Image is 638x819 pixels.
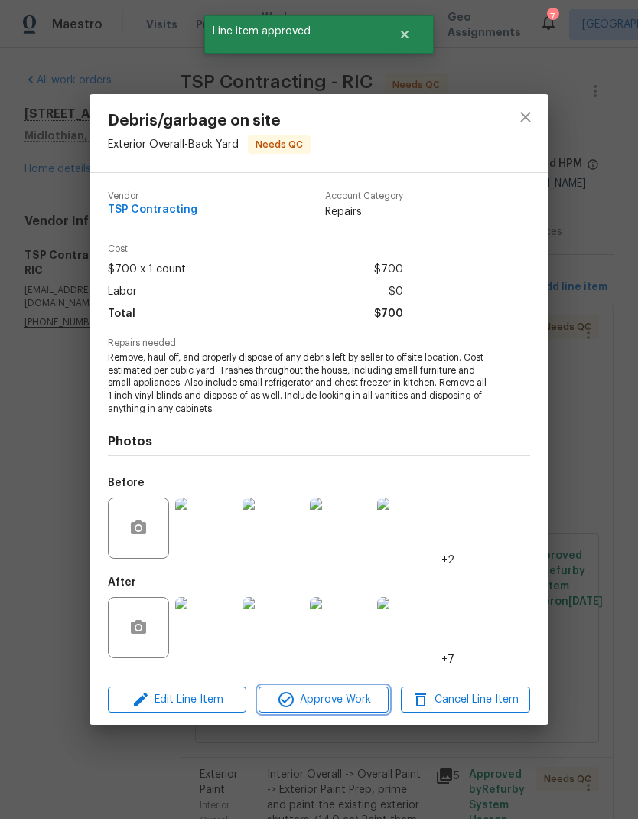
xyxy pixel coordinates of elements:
[204,15,379,47] span: Line item approved
[108,204,197,216] span: TSP Contracting
[108,687,246,713] button: Edit Line Item
[108,191,197,201] span: Vendor
[108,351,488,416] span: Remove, haul off, and properly dispose of any debris left by seller to offsite location. Cost est...
[108,259,186,281] span: $700 x 1 count
[441,553,454,568] span: +2
[259,687,388,713] button: Approve Work
[547,9,558,24] div: 7
[108,577,136,588] h5: After
[379,19,430,50] button: Close
[108,244,403,254] span: Cost
[401,687,530,713] button: Cancel Line Item
[374,303,403,325] span: $700
[108,113,311,129] span: Debris/garbage on site
[249,137,309,152] span: Needs QC
[507,99,544,135] button: close
[108,281,137,303] span: Labor
[374,259,403,281] span: $700
[325,191,403,201] span: Account Category
[108,338,530,348] span: Repairs needed
[108,303,135,325] span: Total
[108,478,145,488] h5: Before
[389,281,403,303] span: $0
[325,204,403,220] span: Repairs
[405,690,526,710] span: Cancel Line Item
[263,690,383,710] span: Approve Work
[441,652,454,667] span: +7
[108,434,530,449] h4: Photos
[108,139,239,149] span: Exterior Overall - Back Yard
[112,690,242,710] span: Edit Line Item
